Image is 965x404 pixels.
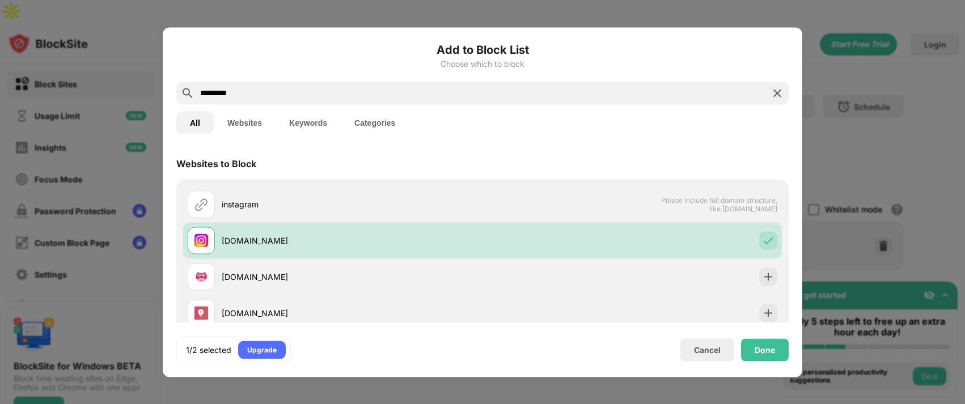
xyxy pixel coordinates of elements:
[176,158,256,169] div: Websites to Block
[222,198,483,210] div: instagram
[755,345,775,354] div: Done
[771,86,784,100] img: search-close
[176,59,789,68] div: Choose which to block
[694,345,721,355] div: Cancel
[341,111,409,134] button: Categories
[222,307,483,319] div: [DOMAIN_NAME]
[661,195,777,212] span: Please include full domain structure, like [DOMAIN_NAME]
[194,197,208,211] img: url.svg
[222,271,483,283] div: [DOMAIN_NAME]
[214,111,276,134] button: Websites
[222,235,483,246] div: [DOMAIN_NAME]
[276,111,341,134] button: Keywords
[194,233,208,247] img: favicons
[194,270,208,283] img: favicons
[176,41,789,58] h6: Add to Block List
[194,306,208,320] img: favicons
[186,344,231,355] div: 1/2 selected
[176,111,214,134] button: All
[247,344,277,355] div: Upgrade
[181,86,194,100] img: search.svg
